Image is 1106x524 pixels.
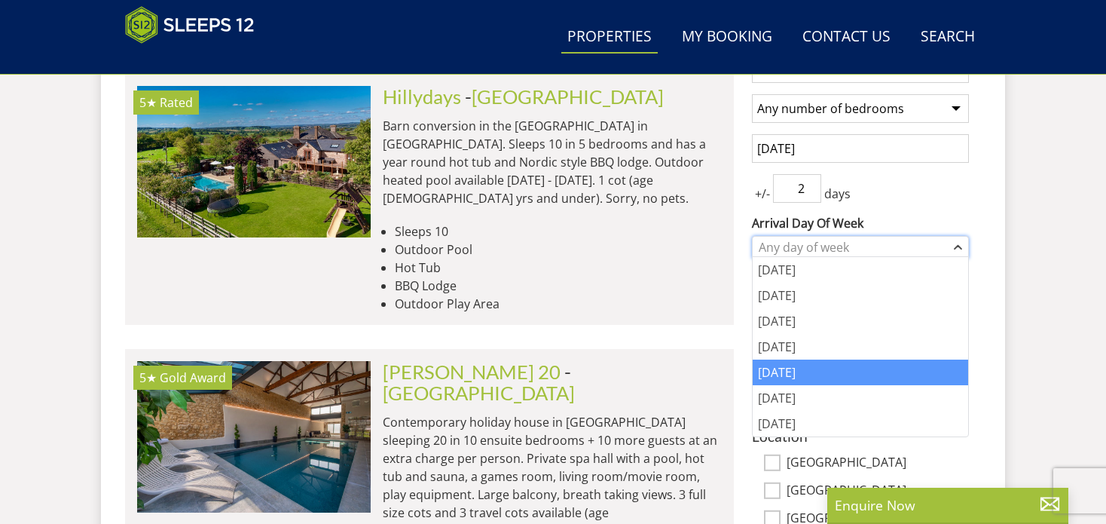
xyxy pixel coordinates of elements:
p: Barn conversion in the [GEOGRAPHIC_DATA] in [GEOGRAPHIC_DATA]. Sleeps 10 in 5 bedrooms and has a ... [383,117,722,207]
div: [DATE] [753,283,968,308]
input: Arrival Date [752,134,969,163]
label: [GEOGRAPHIC_DATA] [787,455,969,472]
li: Outdoor Play Area [395,295,722,313]
div: [DATE] [753,411,968,437]
span: - [465,85,664,108]
span: - [383,360,575,404]
li: Hot Tub [395,259,722,277]
img: open-uri20231109-69-pb86i6.original. [137,361,371,512]
li: Sleeps 10 [395,222,722,241]
p: Enquire Now [835,495,1061,515]
a: My Booking [676,20,778,54]
div: [DATE] [753,385,968,411]
label: [GEOGRAPHIC_DATA] [787,483,969,500]
label: Arrival Day Of Week [752,214,969,232]
h3: Location [752,428,969,444]
div: Any day of week [755,239,950,256]
a: 5★ Rated [137,86,371,237]
div: [DATE] [753,308,968,334]
li: Outdoor Pool [395,241,722,259]
a: Hillydays [383,85,461,108]
span: +/- [752,185,773,203]
a: Properties [561,20,658,54]
span: Churchill 20 has been awarded a Gold Award by Visit England [160,369,226,386]
span: days [821,185,854,203]
a: [GEOGRAPHIC_DATA] [383,382,575,404]
a: [PERSON_NAME] 20 [383,360,561,383]
a: 5★ Gold Award [137,361,371,512]
span: Churchill 20 has a 5 star rating under the Quality in Tourism Scheme [139,369,157,386]
div: [DATE] [753,257,968,283]
img: hillydays-holiday-home-accommodation-devon-sleeping-10.original.jpg [137,86,371,237]
img: Sleeps 12 [125,6,255,44]
span: Hillydays has a 5 star rating under the Quality in Tourism Scheme [139,94,157,111]
span: Rated [160,94,193,111]
a: Search [915,20,981,54]
div: Combobox [752,236,969,259]
div: [DATE] [753,360,968,385]
a: Contact Us [796,20,897,54]
li: BBQ Lodge [395,277,722,295]
div: [DATE] [753,334,968,360]
a: [GEOGRAPHIC_DATA] [472,85,664,108]
iframe: Customer reviews powered by Trustpilot [118,53,276,66]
